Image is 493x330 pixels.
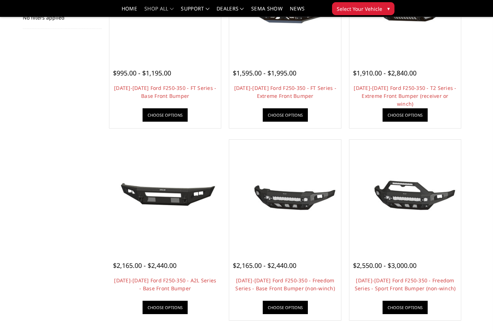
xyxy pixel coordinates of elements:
[353,261,416,270] span: $2,550.00 - $3,000.00
[354,84,456,107] a: [DATE]-[DATE] Ford F250-350 - T2 Series - Extreme Front Bumper (receiver or winch)
[122,6,137,17] a: Home
[234,84,336,99] a: [DATE]-[DATE] Ford F250-350 - FT Series - Extreme Front Bumper
[114,84,216,99] a: [DATE]-[DATE] Ford F250-350 - FT Series - Base Front Bumper
[113,261,176,270] span: $2,165.00 - $2,440.00
[337,5,382,13] span: Select Your Vehicle
[114,277,216,292] a: [DATE]-[DATE] Ford F250-350 - A2L Series - Base Front Bumper
[233,261,296,270] span: $2,165.00 - $2,440.00
[355,277,456,292] a: [DATE]-[DATE] Ford F250-350 - Freedom Series - Sport Front Bumper (non-winch)
[143,301,188,314] a: Choose Options
[111,171,219,221] img: 2023-2025 Ford F250-350 - A2L Series - Base Front Bumper
[113,69,171,77] span: $995.00 - $1,195.00
[217,6,244,17] a: Dealers
[457,295,493,330] iframe: Chat Widget
[144,6,174,17] a: shop all
[181,6,209,17] a: Support
[353,69,416,77] span: $1,910.00 - $2,840.00
[235,277,335,292] a: [DATE]-[DATE] Ford F250-350 - Freedom Series - Base Front Bumper (non-winch)
[351,170,459,221] img: 2023-2025 Ford F250-350 - Freedom Series - Sport Front Bumper (non-winch)
[231,142,339,249] a: 2023-2025 Ford F250-350 - Freedom Series - Base Front Bumper (non-winch) 2023-2025 Ford F250-350 ...
[143,108,188,122] a: Choose Options
[251,6,283,17] a: SEMA Show
[351,142,459,249] a: 2023-2025 Ford F250-350 - Freedom Series - Sport Front Bumper (non-winch) Multiple lighting options
[263,108,308,122] a: Choose Options
[111,142,219,249] a: 2023-2025 Ford F250-350 - A2L Series - Base Front Bumper
[387,5,390,12] span: ▾
[383,108,428,122] a: Choose Options
[332,2,394,15] button: Select Your Vehicle
[383,301,428,314] a: Choose Options
[263,301,308,314] a: Choose Options
[233,69,296,77] span: $1,595.00 - $1,995.00
[290,6,305,17] a: News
